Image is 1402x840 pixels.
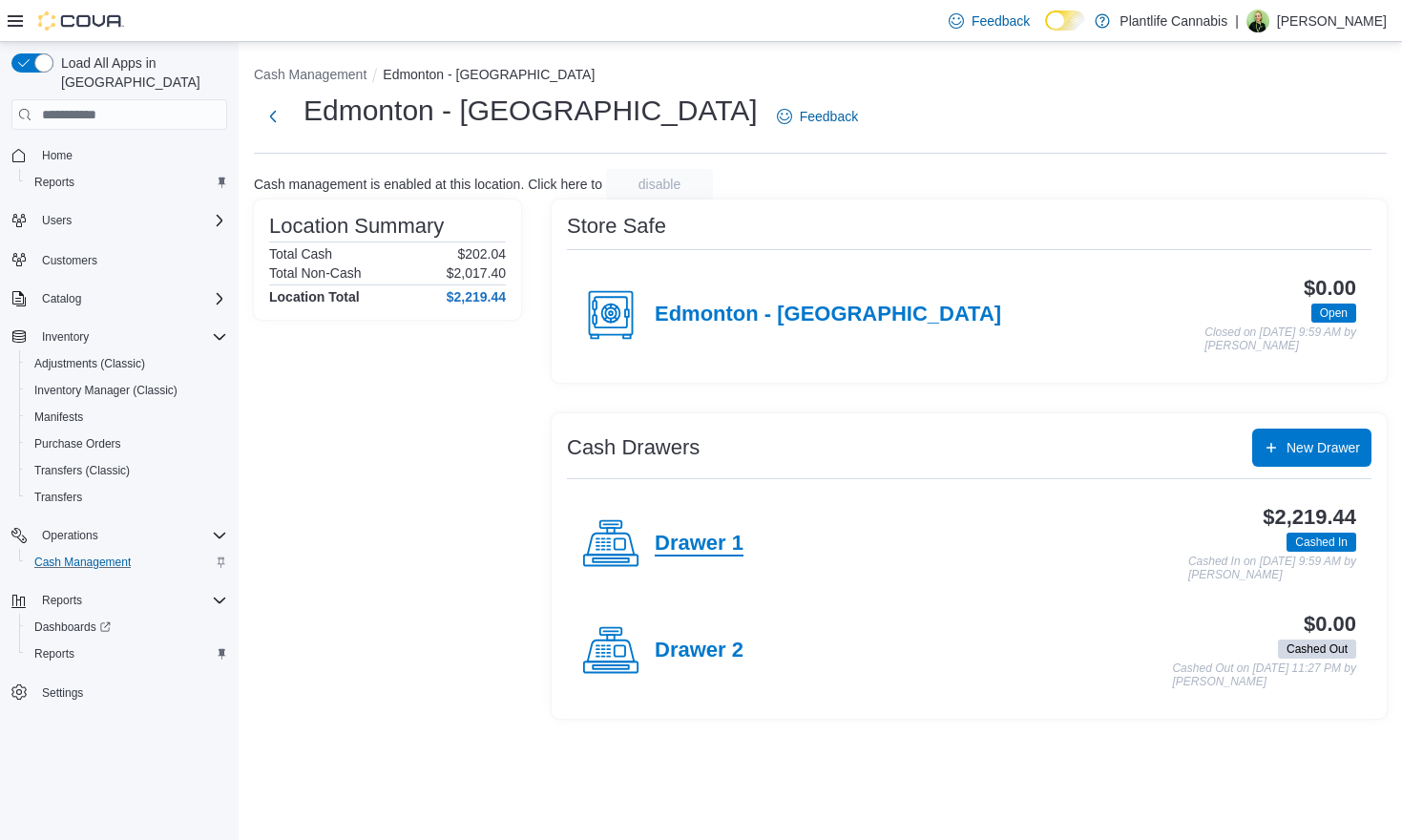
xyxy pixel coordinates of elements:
button: Operations [34,524,106,547]
a: Feedback [941,2,1037,40]
button: Manifests [19,404,235,430]
p: Plantlife Cannabis [1120,10,1227,32]
span: Settings [42,685,83,701]
button: Catalog [34,287,89,310]
button: Purchase Orders [19,430,235,457]
button: Catalog [4,285,235,312]
button: disable [606,169,713,199]
span: Cashed In [1287,533,1356,552]
span: Load All Apps in [GEOGRAPHIC_DATA] [53,53,227,92]
a: Feedback [769,97,866,136]
span: Transfers [27,486,227,509]
span: Reports [27,171,227,194]
span: Feedback [972,11,1030,31]
button: Inventory Manager (Classic) [19,377,235,404]
span: Transfers (Classic) [27,459,227,482]
h3: Cash Drawers [567,436,700,459]
button: Customers [4,245,235,273]
span: Home [34,143,227,167]
button: Users [4,207,235,234]
span: Purchase Orders [27,432,227,455]
span: Settings [34,681,227,704]
h6: Total Cash [269,246,332,262]
span: Users [34,209,227,232]
input: Dark Mode [1045,10,1085,31]
span: Cash Management [27,551,227,574]
span: Reports [27,642,227,665]
h3: Location Summary [269,215,444,238]
button: Users [34,209,79,232]
a: Inventory Manager (Classic) [27,379,185,402]
p: Cash management is enabled at this location. Click here to [254,177,602,192]
span: Open [1320,304,1348,322]
button: Inventory [34,325,96,348]
p: Closed on [DATE] 9:59 AM by [PERSON_NAME] [1204,326,1356,352]
span: Feedback [800,107,858,126]
p: | [1235,10,1239,32]
span: Transfers [34,490,82,505]
a: Adjustments (Classic) [27,352,153,375]
span: Adjustments (Classic) [34,356,145,371]
span: Inventory Manager (Classic) [34,383,178,398]
button: Transfers (Classic) [19,457,235,484]
a: Transfers [27,486,90,509]
a: Customers [34,249,105,272]
span: Manifests [34,409,83,425]
div: Cassandra Gagnon [1246,10,1269,32]
span: Cashed Out [1287,640,1348,658]
span: Operations [34,524,227,547]
a: Home [34,144,80,167]
a: Reports [27,171,82,194]
a: Dashboards [19,614,235,640]
h4: Drawer 1 [655,532,743,556]
button: Settings [4,679,235,706]
span: Manifests [27,406,227,429]
span: Reports [34,646,74,661]
span: Reports [34,589,227,612]
p: [PERSON_NAME] [1277,10,1387,32]
a: Manifests [27,406,91,429]
span: Reports [34,175,74,190]
span: Operations [42,528,98,543]
button: Reports [19,640,235,667]
nav: Complex example [11,134,227,756]
button: Cash Management [19,549,235,576]
span: Dashboards [34,619,111,635]
span: Cashed In [1295,534,1348,551]
button: Transfers [19,484,235,511]
button: Operations [4,522,235,549]
span: Inventory [34,325,227,348]
span: Reports [42,593,82,608]
p: Cashed In on [DATE] 9:59 AM by [PERSON_NAME] [1188,556,1356,581]
button: Reports [4,587,235,614]
p: $202.04 [457,246,506,262]
span: Customers [34,247,227,271]
span: Adjustments (Classic) [27,352,227,375]
h1: Edmonton - [GEOGRAPHIC_DATA] [303,92,758,130]
a: Settings [34,682,91,704]
span: Purchase Orders [34,436,121,451]
h4: Drawer 2 [655,639,743,663]
a: Transfers (Classic) [27,459,137,482]
span: Open [1311,304,1356,323]
h4: Location Total [269,289,360,304]
p: Cashed Out on [DATE] 11:27 PM by [PERSON_NAME] [1172,662,1356,688]
button: New Drawer [1252,429,1371,467]
button: Adjustments (Classic) [19,350,235,377]
span: New Drawer [1287,438,1360,457]
button: Inventory [4,324,235,350]
span: Transfers (Classic) [34,463,130,478]
span: Catalog [34,287,227,310]
span: Customers [42,253,97,268]
h3: $2,219.44 [1263,506,1356,529]
a: Dashboards [27,616,118,639]
a: Purchase Orders [27,432,129,455]
h3: $0.00 [1304,613,1356,636]
span: Home [42,148,73,163]
a: Reports [27,642,82,665]
button: Reports [19,169,235,196]
span: Users [42,213,72,228]
button: Home [4,141,235,169]
span: Dashboards [27,616,227,639]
